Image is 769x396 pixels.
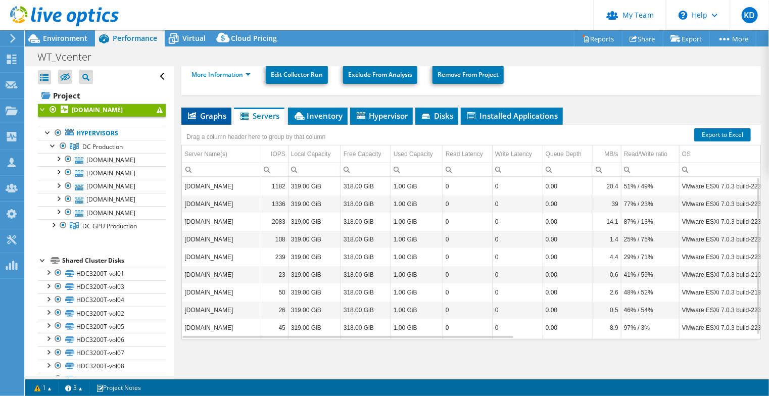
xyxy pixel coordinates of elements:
[182,319,261,336] td: Column Server Name(s), Value hdcesx-008.wtoffshore.com
[492,145,543,163] td: Write Latency Column
[72,106,123,114] b: [DOMAIN_NAME]
[492,195,543,213] td: Column Write Latency, Value 0
[82,142,123,151] span: DC Production
[574,31,622,46] a: Reports
[391,177,443,195] td: Column Used Capacity, Value 1.00 GiB
[38,373,166,386] a: Nimble01-DS01
[621,195,679,213] td: Column Read/Write ratio, Value 77% / 23%
[621,163,679,176] td: Column Read/Write ratio, Filter cell
[492,248,543,266] td: Column Write Latency, Value 0
[492,213,543,230] td: Column Write Latency, Value 0
[266,66,328,84] a: Edit Collector Run
[288,319,341,336] td: Column Local Capacity, Value 319.00 GiB
[443,195,492,213] td: Column Read Latency, Value 0
[679,11,688,20] svg: \n
[43,33,87,43] span: Environment
[181,125,761,339] div: Data grid
[621,283,679,301] td: Column Read/Write ratio, Value 48% / 52%
[622,31,663,46] a: Share
[443,319,492,336] td: Column Read Latency, Value 0
[38,180,166,193] a: [DOMAIN_NAME]
[288,195,341,213] td: Column Local Capacity, Value 319.00 GiB
[341,248,391,266] td: Column Free Capacity, Value 318.00 GiB
[443,283,492,301] td: Column Read Latency, Value 0
[621,230,679,248] td: Column Read/Write ratio, Value 25% / 75%
[62,255,166,267] div: Shared Cluster Disks
[38,104,166,117] a: [DOMAIN_NAME]
[261,283,288,301] td: Column IOPS, Value 50
[391,266,443,283] td: Column Used Capacity, Value 1.00 GiB
[605,148,618,160] div: MB/s
[543,195,593,213] td: Column Queue Depth, Value 0.00
[261,266,288,283] td: Column IOPS, Value 23
[27,381,59,394] a: 1
[543,230,593,248] td: Column Queue Depth, Value 0.00
[261,248,288,266] td: Column IOPS, Value 239
[391,213,443,230] td: Column Used Capacity, Value 1.00 GiB
[38,140,166,153] a: DC Production
[182,195,261,213] td: Column Server Name(s), Value hdcesx-003.wtoffshore.com
[341,319,391,336] td: Column Free Capacity, Value 318.00 GiB
[432,66,504,84] a: Remove From Project
[341,301,391,319] td: Column Free Capacity, Value 318.00 GiB
[58,381,89,394] a: 3
[186,111,226,121] span: Graphs
[182,213,261,230] td: Column Server Name(s), Value hdcesx-005.wtoffshore.com
[38,127,166,140] a: Hypervisors
[621,213,679,230] td: Column Read/Write ratio, Value 87% / 13%
[293,111,343,121] span: Inventory
[38,206,166,219] a: [DOMAIN_NAME]
[184,148,227,160] div: Server Name(s)
[492,230,543,248] td: Column Write Latency, Value 0
[593,283,621,301] td: Column MB/s, Value 2.6
[341,266,391,283] td: Column Free Capacity, Value 318.00 GiB
[261,319,288,336] td: Column IOPS, Value 45
[709,31,756,46] a: More
[394,148,433,160] div: Used Capacity
[593,145,621,163] td: MB/s Column
[182,33,206,43] span: Virtual
[391,230,443,248] td: Column Used Capacity, Value 1.00 GiB
[621,319,679,336] td: Column Read/Write ratio, Value 97% / 3%
[621,248,679,266] td: Column Read/Write ratio, Value 29% / 71%
[343,66,417,84] a: Exclude From Analysis
[446,148,483,160] div: Read Latency
[443,145,492,163] td: Read Latency Column
[420,111,453,121] span: Disks
[288,177,341,195] td: Column Local Capacity, Value 319.00 GiB
[291,148,331,160] div: Local Capacity
[239,111,279,121] span: Servers
[593,266,621,283] td: Column MB/s, Value 0.6
[495,148,532,160] div: Write Latency
[184,130,328,144] div: Drag a column header here to group by that column
[492,301,543,319] td: Column Write Latency, Value 0
[492,163,543,176] td: Column Write Latency, Filter cell
[543,301,593,319] td: Column Queue Depth, Value 0.00
[341,163,391,176] td: Column Free Capacity, Filter cell
[38,293,166,307] a: HDC3200T-vol04
[341,213,391,230] td: Column Free Capacity, Value 318.00 GiB
[33,52,107,63] h1: WT_Vcenter
[38,360,166,373] a: HDC3200T-vol08
[288,266,341,283] td: Column Local Capacity, Value 319.00 GiB
[182,283,261,301] td: Column Server Name(s), Value hdcesx-006.wtoffshore.com
[288,301,341,319] td: Column Local Capacity, Value 319.00 GiB
[341,177,391,195] td: Column Free Capacity, Value 318.00 GiB
[443,230,492,248] td: Column Read Latency, Value 0
[466,111,558,121] span: Installed Applications
[621,177,679,195] td: Column Read/Write ratio, Value 51% / 49%
[182,248,261,266] td: Column Server Name(s), Value hdcesx-002.wtoffshore.com
[391,319,443,336] td: Column Used Capacity, Value 1.00 GiB
[341,230,391,248] td: Column Free Capacity, Value 318.00 GiB
[113,33,157,43] span: Performance
[288,213,341,230] td: Column Local Capacity, Value 319.00 GiB
[182,230,261,248] td: Column Server Name(s), Value hdcesx-001.wtoffshore.com
[443,163,492,176] td: Column Read Latency, Filter cell
[261,145,288,163] td: IOPS Column
[492,266,543,283] td: Column Write Latency, Value 0
[593,163,621,176] td: Column MB/s, Filter cell
[621,301,679,319] td: Column Read/Write ratio, Value 46% / 54%
[621,266,679,283] td: Column Read/Write ratio, Value 41% / 59%
[89,381,148,394] a: Project Notes
[38,267,166,280] a: HDC3200T-vol01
